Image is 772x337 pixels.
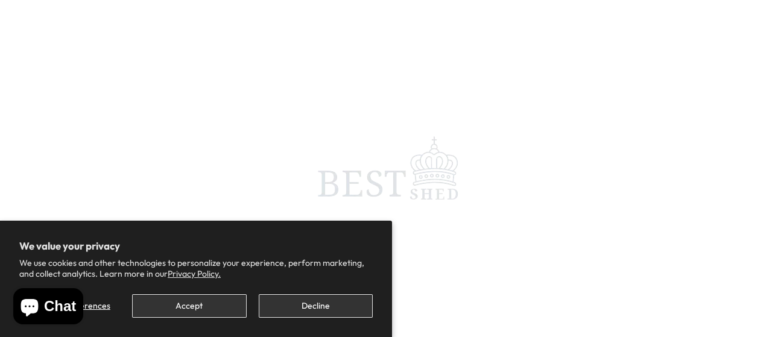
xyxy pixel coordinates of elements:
inbox-online-store-chat: Shopify online store chat [10,288,87,327]
p: We use cookies and other technologies to personalize your experience, perform marketing, and coll... [19,257,373,279]
a: Privacy Policy. [168,268,221,279]
button: Decline [259,294,373,318]
h2: We value your privacy [19,240,373,252]
button: Accept [132,294,246,318]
